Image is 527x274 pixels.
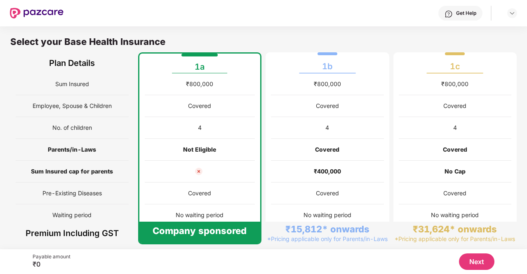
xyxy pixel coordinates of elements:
[183,145,216,154] div: Not Eligible
[509,10,515,16] img: svg+xml;base64,PHN2ZyBpZD0iRHJvcGRvd24tMzJ4MzIiIHhtbG5zPSJodHRwOi8vd3d3LnczLm9yZy8yMDAwL3N2ZyIgd2...
[10,36,517,52] div: Select your Base Health Insurance
[285,223,369,235] div: ₹15,812* onwards
[186,80,213,89] div: ₹800,000
[441,80,468,89] div: ₹800,000
[453,123,457,132] div: 4
[450,55,460,71] div: 1c
[431,211,479,220] div: No waiting period
[31,164,113,179] span: Sum Insured cap for parents
[314,167,341,176] div: ₹400,000
[176,211,224,220] div: No waiting period
[322,55,332,71] div: 1b
[52,207,92,223] span: Waiting period
[188,101,211,110] div: Covered
[413,223,497,235] div: ₹31,624* onwards
[10,8,64,19] img: New Pazcare Logo
[443,189,466,198] div: Covered
[188,189,211,198] div: Covered
[42,185,102,201] span: Pre-Existing Diseases
[55,76,89,92] span: Sum Insured
[314,80,341,89] div: ₹800,000
[315,145,339,154] div: Covered
[16,52,129,73] div: Plan Details
[33,98,112,114] span: Employee, Spouse & Children
[459,253,494,270] button: Next
[33,260,71,268] div: ₹0
[194,166,204,176] img: not_cover_cross.svg
[52,120,92,136] span: No. of children
[456,10,476,16] div: Get Help
[445,167,466,176] div: No Cap
[16,222,129,244] div: Premium Including GST
[443,101,466,110] div: Covered
[443,145,467,154] div: Covered
[395,235,515,243] div: *Pricing applicable only for Parents/in-Laws
[267,235,388,243] div: *Pricing applicable only for Parents/in-Laws
[445,10,453,18] img: svg+xml;base64,PHN2ZyBpZD0iSGVscC0zMngzMiIgeG1sbnM9Imh0dHA6Ly93d3cudzMub3JnLzIwMDAvc3ZnIiB3aWR0aD...
[153,225,247,237] div: Company sponsored
[303,211,351,220] div: No waiting period
[195,55,205,72] div: 1a
[198,123,202,132] div: 4
[316,101,339,110] div: Covered
[316,189,339,198] div: Covered
[325,123,329,132] div: 4
[48,142,96,157] span: Parents/in-Laws
[33,253,71,260] div: Payable amount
